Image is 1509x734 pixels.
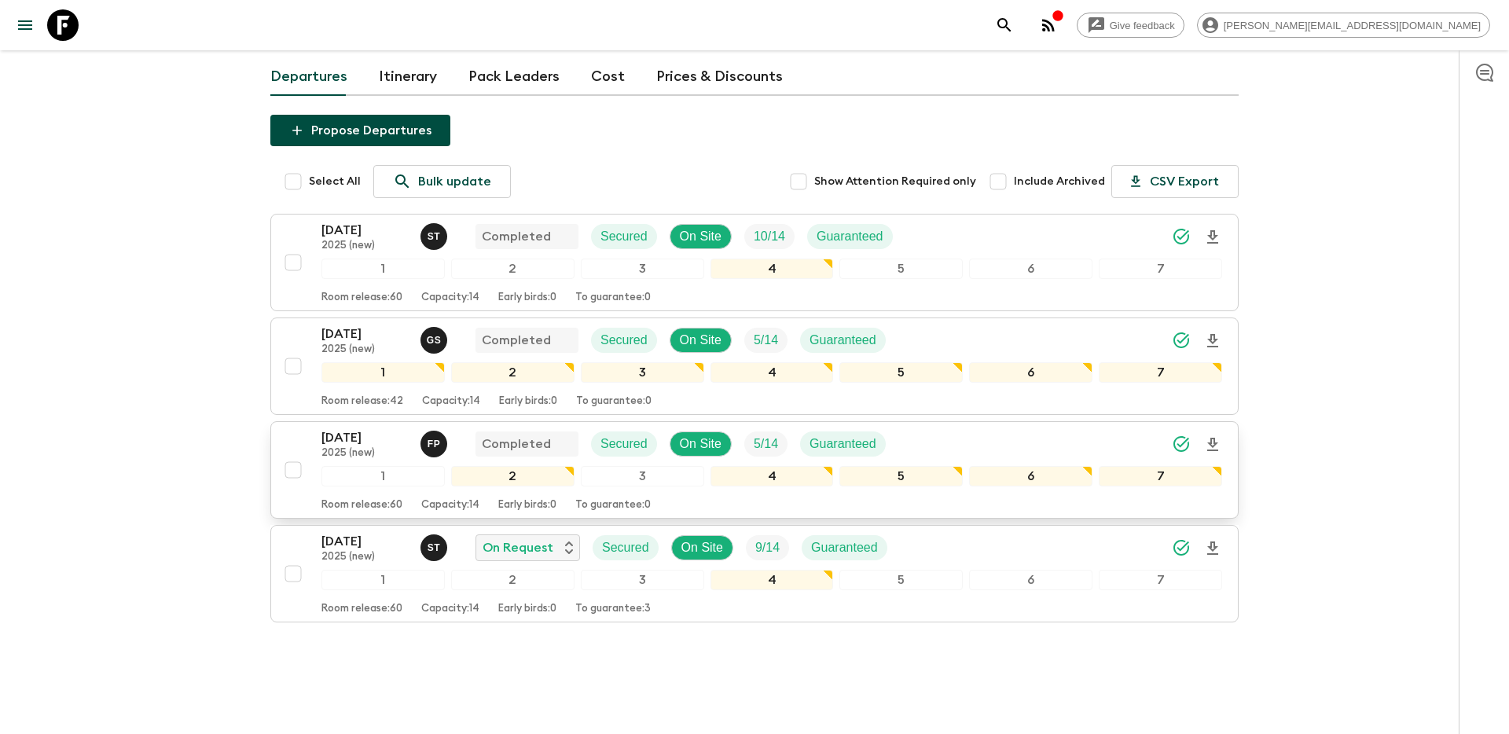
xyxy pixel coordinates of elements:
[499,395,557,408] p: Early birds: 0
[755,538,780,557] p: 9 / 14
[498,292,556,304] p: Early birds: 0
[969,570,1092,590] div: 6
[1215,20,1489,31] span: [PERSON_NAME][EMAIL_ADDRESS][DOMAIN_NAME]
[1203,332,1222,350] svg: Download Onboarding
[1099,259,1222,279] div: 7
[680,331,721,350] p: On Site
[270,115,450,146] button: Propose Departures
[321,447,408,460] p: 2025 (new)
[744,224,795,249] div: Trip Fill
[575,499,651,512] p: To guarantee: 0
[428,541,441,554] p: S T
[421,499,479,512] p: Capacity: 14
[1203,539,1222,558] svg: Download Onboarding
[270,525,1239,622] button: [DATE]2025 (new)Simona TimpanaroOn RequestSecuredOn SiteTrip FillGuaranteed1234567Room release:60...
[710,259,834,279] div: 4
[270,58,347,96] a: Departures
[321,259,445,279] div: 1
[321,551,408,563] p: 2025 (new)
[989,9,1020,41] button: search adventures
[321,466,445,486] div: 1
[309,174,361,189] span: Select All
[656,58,783,96] a: Prices & Discounts
[600,227,648,246] p: Secured
[321,221,408,240] p: [DATE]
[1101,20,1184,31] span: Give feedback
[1203,435,1222,454] svg: Download Onboarding
[1172,435,1191,453] svg: Synced Successfully
[321,362,445,383] div: 1
[575,603,651,615] p: To guarantee: 3
[591,224,657,249] div: Secured
[600,435,648,453] p: Secured
[814,174,976,189] span: Show Attention Required only
[754,331,778,350] p: 5 / 14
[810,435,876,453] p: Guaranteed
[681,538,723,557] p: On Site
[671,535,733,560] div: On Site
[270,421,1239,519] button: [DATE]2025 (new)Federico PolettiCompletedSecuredOn SiteTrip FillGuaranteed1234567Room release:60C...
[1172,331,1191,350] svg: Synced Successfully
[1172,538,1191,557] svg: Synced Successfully
[811,538,878,557] p: Guaranteed
[321,395,403,408] p: Room release: 42
[839,362,963,383] div: 5
[421,603,479,615] p: Capacity: 14
[817,227,883,246] p: Guaranteed
[482,331,551,350] p: Completed
[418,172,491,191] p: Bulk update
[744,328,788,353] div: Trip Fill
[591,58,625,96] a: Cost
[581,466,704,486] div: 3
[576,395,652,408] p: To guarantee: 0
[710,570,834,590] div: 4
[969,362,1092,383] div: 6
[451,570,575,590] div: 2
[321,570,445,590] div: 1
[710,466,834,486] div: 4
[420,332,450,344] span: Gianluca Savarino
[420,435,450,448] span: Federico Poletti
[1099,570,1222,590] div: 7
[1099,362,1222,383] div: 7
[1197,13,1490,38] div: [PERSON_NAME][EMAIL_ADDRESS][DOMAIN_NAME]
[710,362,834,383] div: 4
[1077,13,1184,38] a: Give feedback
[810,331,876,350] p: Guaranteed
[670,224,732,249] div: On Site
[379,58,437,96] a: Itinerary
[1111,165,1239,198] button: CSV Export
[9,9,41,41] button: menu
[581,362,704,383] div: 3
[591,431,657,457] div: Secured
[680,435,721,453] p: On Site
[839,259,963,279] div: 5
[422,395,480,408] p: Capacity: 14
[754,227,785,246] p: 10 / 14
[744,431,788,457] div: Trip Fill
[839,570,963,590] div: 5
[483,538,553,557] p: On Request
[591,328,657,353] div: Secured
[581,259,704,279] div: 3
[754,435,778,453] p: 5 / 14
[1172,227,1191,246] svg: Synced Successfully
[600,331,648,350] p: Secured
[680,227,721,246] p: On Site
[451,362,575,383] div: 2
[373,165,511,198] a: Bulk update
[321,428,408,447] p: [DATE]
[270,317,1239,415] button: [DATE]2025 (new)Gianluca SavarinoCompletedSecuredOn SiteTrip FillGuaranteed1234567Room release:42...
[593,535,659,560] div: Secured
[969,259,1092,279] div: 6
[670,431,732,457] div: On Site
[482,227,551,246] p: Completed
[321,343,408,356] p: 2025 (new)
[420,539,450,552] span: Simona Timpanaro
[602,538,649,557] p: Secured
[482,435,551,453] p: Completed
[421,292,479,304] p: Capacity: 14
[468,58,560,96] a: Pack Leaders
[1203,228,1222,247] svg: Download Onboarding
[451,466,575,486] div: 2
